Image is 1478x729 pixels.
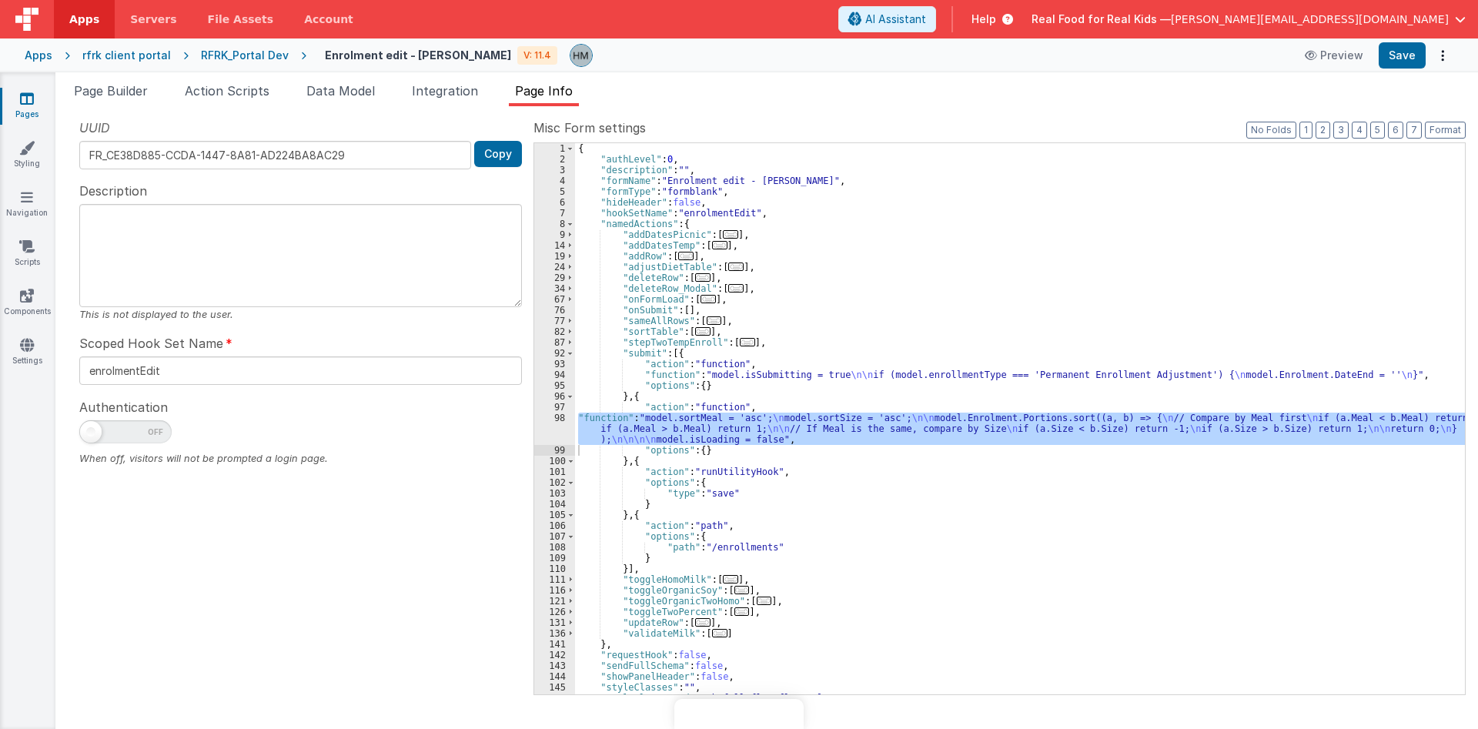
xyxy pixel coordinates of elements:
[534,240,575,251] div: 14
[570,45,592,66] img: 1b65a3e5e498230d1b9478315fee565b
[1379,42,1426,69] button: Save
[534,370,575,380] div: 94
[1406,122,1422,139] button: 7
[971,12,996,27] span: Help
[534,607,575,617] div: 126
[534,542,575,553] div: 108
[734,586,750,594] span: ...
[534,316,575,326] div: 77
[1299,122,1312,139] button: 1
[79,307,522,322] div: This is not displayed to the user.
[534,143,575,154] div: 1
[534,660,575,671] div: 143
[534,466,575,477] div: 101
[79,119,110,137] span: UUID
[534,639,575,650] div: 141
[534,262,575,273] div: 24
[534,477,575,488] div: 102
[723,575,738,584] span: ...
[534,219,575,229] div: 8
[838,6,936,32] button: AI Assistant
[534,294,575,305] div: 67
[1246,122,1296,139] button: No Folds
[1333,122,1349,139] button: 3
[1316,122,1330,139] button: 2
[1370,122,1385,139] button: 5
[534,617,575,628] div: 131
[534,176,575,186] div: 4
[534,445,575,456] div: 99
[534,165,575,176] div: 3
[534,305,575,316] div: 76
[865,12,926,27] span: AI Assistant
[1425,122,1466,139] button: Format
[695,618,711,627] span: ...
[412,83,478,99] span: Integration
[474,141,522,167] button: Copy
[757,597,772,605] span: ...
[707,316,722,325] span: ...
[740,338,755,346] span: ...
[201,48,289,63] div: RFRK_Portal Dev
[79,451,522,466] div: When off, visitors will not be prompted a login page.
[1388,122,1403,139] button: 6
[534,337,575,348] div: 87
[534,510,575,520] div: 105
[534,251,575,262] div: 19
[79,334,223,353] span: Scoped Hook Set Name
[534,671,575,682] div: 144
[533,119,646,137] span: Misc Form settings
[534,197,575,208] div: 6
[130,12,176,27] span: Servers
[534,499,575,510] div: 104
[728,284,744,293] span: ...
[534,283,575,294] div: 34
[695,273,711,282] span: ...
[534,402,575,413] div: 97
[1432,45,1453,66] button: Options
[1171,12,1449,27] span: [PERSON_NAME][EMAIL_ADDRESS][DOMAIN_NAME]
[534,488,575,499] div: 103
[208,12,274,27] span: File Assets
[74,83,148,99] span: Page Builder
[534,693,575,704] div: 146
[712,629,727,637] span: ...
[534,456,575,466] div: 100
[534,596,575,607] div: 121
[79,398,168,416] span: Authentication
[534,413,575,445] div: 98
[534,380,575,391] div: 95
[534,208,575,219] div: 7
[723,230,738,239] span: ...
[534,273,575,283] div: 29
[534,348,575,359] div: 92
[69,12,99,27] span: Apps
[534,154,575,165] div: 2
[515,83,573,99] span: Page Info
[534,682,575,693] div: 145
[534,520,575,531] div: 106
[534,650,575,660] div: 142
[534,628,575,639] div: 136
[1032,12,1171,27] span: Real Food for Real Kids —
[79,182,147,200] span: Description
[534,391,575,402] div: 96
[534,359,575,370] div: 93
[517,46,557,65] div: V: 11.4
[534,553,575,563] div: 109
[82,48,171,63] div: rfrk client portal
[534,585,575,596] div: 116
[534,186,575,197] div: 5
[695,327,711,336] span: ...
[678,252,694,260] span: ...
[712,241,727,249] span: ...
[1296,43,1373,68] button: Preview
[534,326,575,337] div: 82
[534,574,575,585] div: 111
[1032,12,1466,27] button: Real Food for Real Kids — [PERSON_NAME][EMAIL_ADDRESS][DOMAIN_NAME]
[734,607,750,616] span: ...
[25,48,52,63] div: Apps
[701,295,716,303] span: ...
[1352,122,1367,139] button: 4
[325,49,511,61] h4: Enrolment edit - [PERSON_NAME]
